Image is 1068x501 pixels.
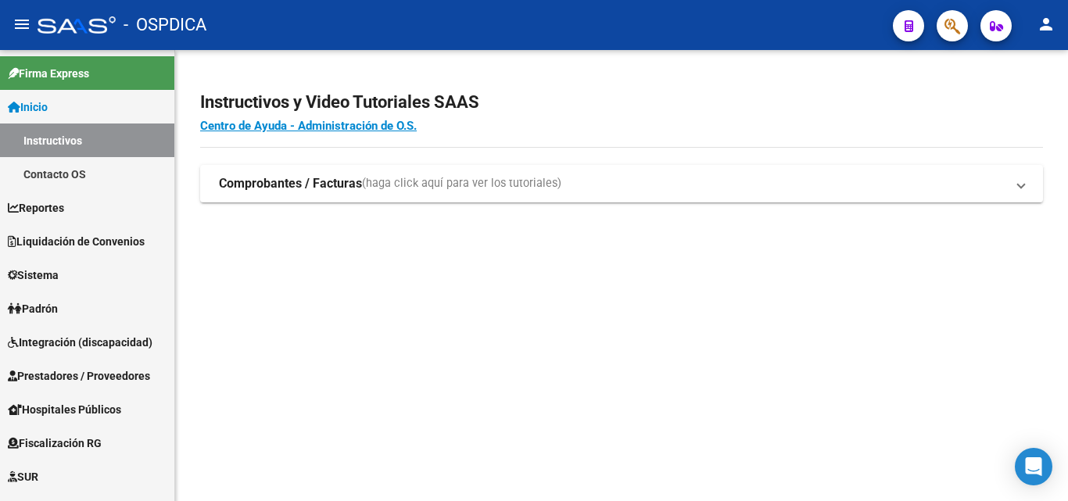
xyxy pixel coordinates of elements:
[8,468,38,485] span: SUR
[8,300,58,317] span: Padrón
[1015,448,1052,485] div: Open Intercom Messenger
[13,15,31,34] mat-icon: menu
[200,165,1043,202] mat-expansion-panel-header: Comprobantes / Facturas(haga click aquí para ver los tutoriales)
[124,8,206,42] span: - OSPDICA
[8,98,48,116] span: Inicio
[8,435,102,452] span: Fiscalización RG
[219,175,362,192] strong: Comprobantes / Facturas
[362,175,561,192] span: (haga click aquí para ver los tutoriales)
[8,233,145,250] span: Liquidación de Convenios
[200,119,417,133] a: Centro de Ayuda - Administración de O.S.
[200,88,1043,117] h2: Instructivos y Video Tutoriales SAAS
[8,199,64,217] span: Reportes
[8,367,150,385] span: Prestadores / Proveedores
[8,334,152,351] span: Integración (discapacidad)
[1037,15,1055,34] mat-icon: person
[8,65,89,82] span: Firma Express
[8,267,59,284] span: Sistema
[8,401,121,418] span: Hospitales Públicos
